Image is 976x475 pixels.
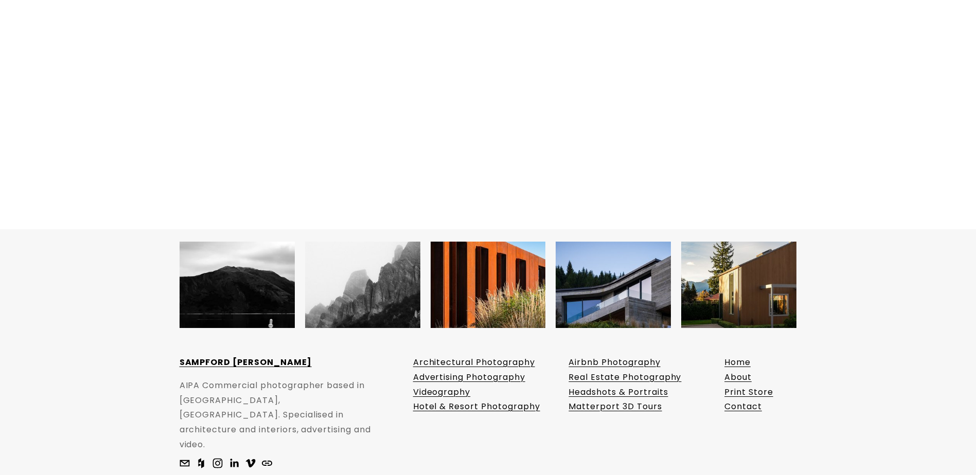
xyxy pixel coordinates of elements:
[180,458,190,468] a: sam@sampfordcathie.com
[180,356,312,368] strong: SAMPFORD [PERSON_NAME]
[569,355,660,370] a: Airbnb Photography
[724,385,773,400] a: Print Store
[413,399,540,414] a: Hotel & Resort Photography
[262,458,272,468] a: URL
[180,378,382,452] p: AIPA Commercial photographer based in [GEOGRAPHIC_DATA], [GEOGRAPHIC_DATA]. Specialised in archit...
[212,458,223,468] a: Sampford Cathie
[413,385,471,400] a: Videography
[681,227,796,342] img: Have I finally got around to scheduling some new instagram posts? Only time will tell. Anyway, he...
[229,458,239,468] a: Sampford Cathie
[180,355,312,370] a: SAMPFORD [PERSON_NAME]
[569,370,681,385] a: Real Estate Photography
[180,227,295,342] img: Say what you will about the inversion, but it does make for some cool landscape shots 📷
[569,399,662,414] a: Matterport 3D Tours
[724,370,752,385] a: About
[413,355,535,370] a: Architectural Photography
[196,458,206,468] a: Houzz
[245,458,256,468] a: Sampford Cathie
[431,227,546,342] img: Throwback to this awesome shoot with @livingthedreamtoursnz at the incredible Te Kano Estate Cell...
[413,370,525,385] a: Advertising Photography
[305,227,420,342] img: Some moody shots from a recent trip up to the Clay Cliffs with the gang 📸 @lisaslensnz @nathanhil...
[724,399,762,414] a: Contact
[556,227,671,342] img: Had an epic time shooting this place, definite James Bond vibes! 🍸
[569,385,668,400] a: Headshots & Portraits
[724,355,751,370] a: Home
